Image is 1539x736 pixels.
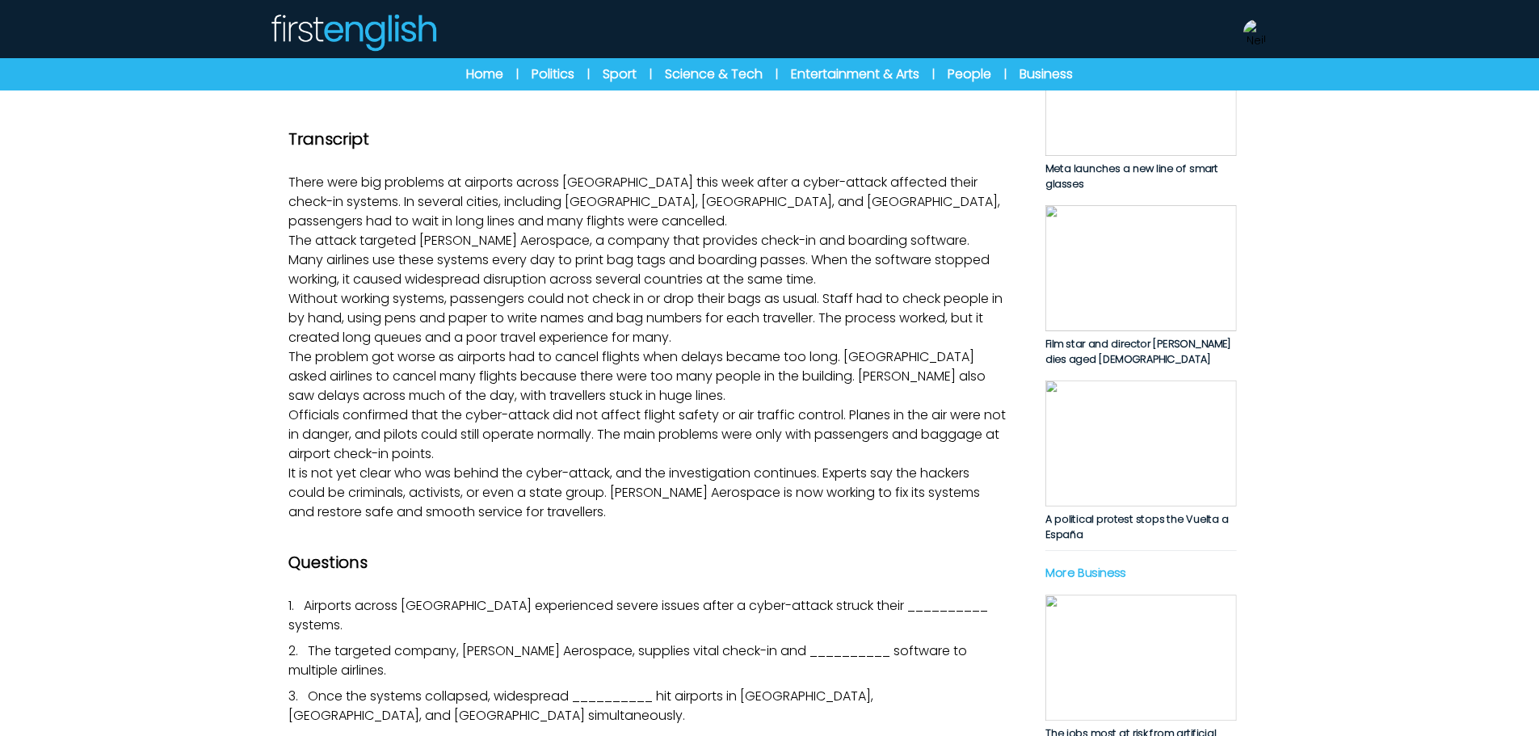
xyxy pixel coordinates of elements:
[650,66,652,82] span: |
[1020,65,1073,84] a: Business
[269,13,437,52] img: Logo
[1045,595,1236,721] img: Mc4A3J4fmjCAbhVZ9gickfZg2sVMnQa67NifcKTi.jpg
[288,596,988,634] span: Airports across [GEOGRAPHIC_DATA] experienced severe issues after a cyber-attack struck their ___...
[1045,381,1236,507] img: HkFBrZCxVBUpj8k0uq3Yciz3NXpJA8JnKuCT673p.jpg
[1045,30,1236,156] img: JQsL3KWEgEu7dnoNYo7CWeoSdwcM0V4ECiitipN5.jpg
[466,65,503,84] a: Home
[1045,336,1230,367] span: Film star and director [PERSON_NAME] dies aged [DEMOGRAPHIC_DATA]
[516,66,519,82] span: |
[288,551,1006,574] h2: Questions
[288,641,967,679] span: The targeted company, [PERSON_NAME] Aerospace, supplies vital check-in and __________ software to...
[1045,205,1236,368] a: Film star and director [PERSON_NAME] dies aged [DEMOGRAPHIC_DATA]
[1004,66,1007,82] span: |
[288,687,873,725] span: Once the systems collapsed, widespread __________ hit airports in [GEOGRAPHIC_DATA], [GEOGRAPHIC_...
[288,596,1006,635] p: 1.
[665,65,763,84] a: Science & Tech
[288,128,1006,150] h2: Transcript
[1045,511,1228,542] span: A political protest stops the Vuelta a España
[288,641,1006,680] p: 2.
[532,65,574,84] a: Politics
[1045,381,1236,543] a: A political protest stops the Vuelta a España
[1045,205,1236,331] img: YrL63yUIgoHdZhpemvAwWCytU424AlCZiyGt5Tri.jpg
[1045,30,1236,192] a: Meta launches a new line of smart glasses
[1243,19,1269,45] img: Neil Storey
[1045,564,1236,582] p: More Business
[1045,162,1217,192] span: Meta launches a new line of smart glasses
[776,66,778,82] span: |
[587,66,590,82] span: |
[288,687,1006,725] p: 3.
[948,65,991,84] a: People
[791,65,919,84] a: Entertainment & Arts
[932,66,935,82] span: |
[288,128,1006,522] div: There were big problems at airports across [GEOGRAPHIC_DATA] this week after a cyber-attack affec...
[603,65,637,84] a: Sport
